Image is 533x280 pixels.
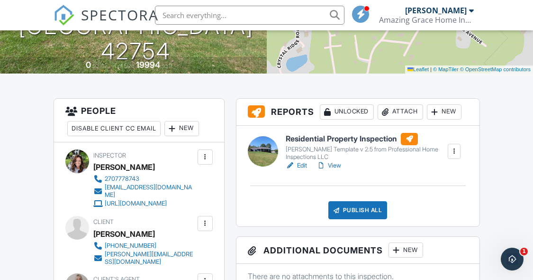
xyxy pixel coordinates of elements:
span: Lot Size [115,62,135,69]
span: | [430,66,432,72]
a: Edit [286,161,307,170]
div: [PERSON_NAME][EMAIL_ADDRESS][DOMAIN_NAME] [105,251,195,266]
iframe: Intercom live chat [501,248,524,271]
div: [PERSON_NAME] Template v 2.5 from Professional Home Inspections LLC [286,146,447,161]
div: [PERSON_NAME] [93,160,155,174]
h3: People [54,99,224,142]
span: SPECTORA [81,5,159,25]
div: [PERSON_NAME] [93,227,155,241]
a: [URL][DOMAIN_NAME] [93,199,195,208]
a: © MapTiler [433,66,459,72]
div: Disable Client CC Email [67,121,161,136]
span: sq.ft. [162,62,173,69]
div: Publish All [328,201,388,219]
div: Unlocked [320,104,374,120]
a: [PHONE_NUMBER] [93,241,195,251]
a: © OpenStreetMap contributors [460,66,531,72]
h3: Additional Documents [236,237,479,264]
div: New [164,121,199,136]
div: New [427,104,461,120]
span: sq. ft. [92,62,106,69]
img: The Best Home Inspection Software - Spectora [54,5,74,26]
a: 2707778743 [93,174,195,184]
h6: Residential Property Inspection [286,133,447,145]
div: Attach [378,104,423,120]
div: [URL][DOMAIN_NAME] [105,200,167,207]
a: Leaflet [407,66,429,72]
div: [PERSON_NAME] [405,6,467,15]
div: New [388,243,423,258]
input: Search everything... [155,6,344,25]
a: View [316,161,341,170]
a: SPECTORA [54,13,159,33]
div: 2707778743 [105,175,139,183]
div: [EMAIL_ADDRESS][DOMAIN_NAME] [105,184,195,199]
div: 0 [86,60,91,70]
span: 1 [520,248,528,255]
a: Residential Property Inspection [PERSON_NAME] Template v 2.5 from Professional Home Inspections LLC [286,133,447,161]
div: 19994 [136,60,160,70]
h3: Reports [236,99,479,126]
a: [PERSON_NAME][EMAIL_ADDRESS][DOMAIN_NAME] [93,251,195,266]
span: Client [93,218,114,225]
a: [EMAIL_ADDRESS][DOMAIN_NAME] [93,184,195,199]
div: Amazing Grace Home Inspection, LLC [379,15,474,25]
div: [PHONE_NUMBER] [105,242,156,250]
span: Inspector [93,152,126,159]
